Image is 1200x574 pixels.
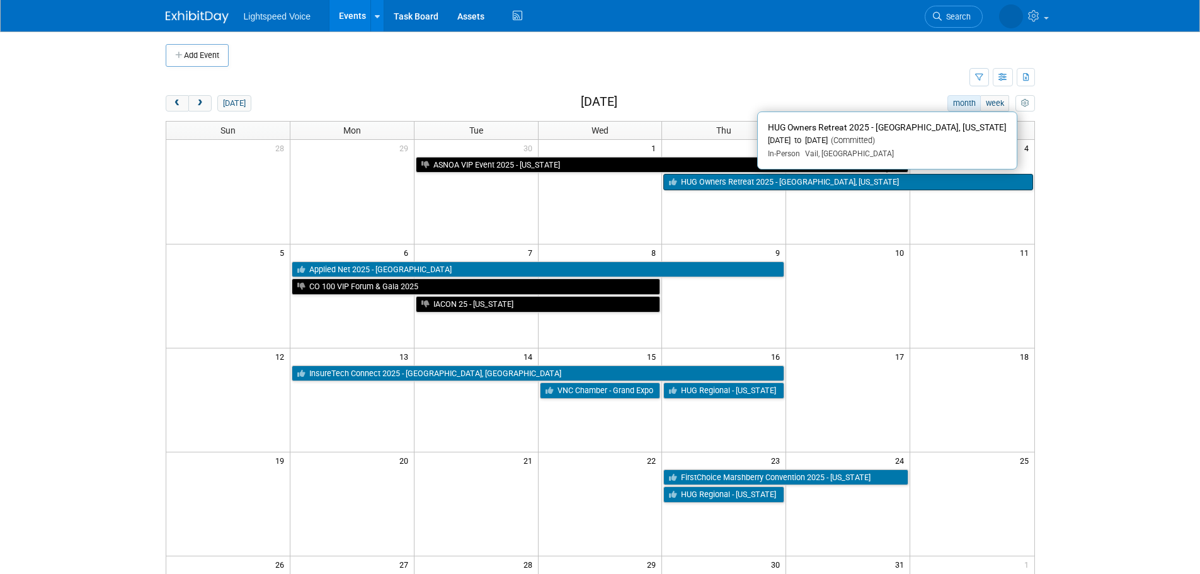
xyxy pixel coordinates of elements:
[768,135,1007,146] div: [DATE] to [DATE]
[540,382,661,399] a: VNC Chamber - Grand Expo
[398,348,414,364] span: 13
[416,157,908,173] a: ASNOA VIP Event 2025 - [US_STATE]
[770,556,786,572] span: 30
[770,452,786,468] span: 23
[663,469,908,486] a: FirstChoice Marshberry Convention 2025 - [US_STATE]
[398,452,414,468] span: 20
[416,296,661,313] a: IACON 25 - [US_STATE]
[663,174,1032,190] a: HUG Owners Retreat 2025 - [GEOGRAPHIC_DATA], [US_STATE]
[770,348,786,364] span: 16
[403,244,414,260] span: 6
[1019,244,1034,260] span: 11
[522,140,538,156] span: 30
[999,4,1023,28] img: Alexis Snowbarger
[1015,95,1034,112] button: myCustomButton
[274,140,290,156] span: 28
[292,365,784,382] a: InsureTech Connect 2025 - [GEOGRAPHIC_DATA], [GEOGRAPHIC_DATA]
[768,149,800,158] span: In-Person
[166,11,229,23] img: ExhibitDay
[646,556,661,572] span: 29
[894,244,910,260] span: 10
[650,244,661,260] span: 8
[716,125,731,135] span: Thu
[1019,348,1034,364] span: 18
[947,95,981,112] button: month
[768,122,1007,132] span: HUG Owners Retreat 2025 - [GEOGRAPHIC_DATA], [US_STATE]
[1021,100,1029,108] i: Personalize Calendar
[591,125,609,135] span: Wed
[581,95,617,109] h2: [DATE]
[274,452,290,468] span: 19
[894,348,910,364] span: 17
[527,244,538,260] span: 7
[1023,556,1034,572] span: 1
[646,348,661,364] span: 15
[292,278,661,295] a: CO 100 VIP Forum & Gala 2025
[894,556,910,572] span: 31
[663,486,784,503] a: HUG Regional - [US_STATE]
[292,261,784,278] a: Applied Net 2025 - [GEOGRAPHIC_DATA]
[274,348,290,364] span: 12
[522,348,538,364] span: 14
[925,6,983,28] a: Search
[1023,140,1034,156] span: 4
[646,452,661,468] span: 22
[522,556,538,572] span: 28
[650,140,661,156] span: 1
[942,12,971,21] span: Search
[980,95,1009,112] button: week
[469,125,483,135] span: Tue
[278,244,290,260] span: 5
[774,244,786,260] span: 9
[217,95,251,112] button: [DATE]
[343,125,361,135] span: Mon
[398,556,414,572] span: 27
[274,556,290,572] span: 26
[828,135,875,145] span: (Committed)
[166,95,189,112] button: prev
[188,95,212,112] button: next
[244,11,311,21] span: Lightspeed Voice
[220,125,236,135] span: Sun
[1019,452,1034,468] span: 25
[894,452,910,468] span: 24
[800,149,894,158] span: Vail, [GEOGRAPHIC_DATA]
[166,44,229,67] button: Add Event
[663,382,784,399] a: HUG Regional - [US_STATE]
[522,452,538,468] span: 21
[398,140,414,156] span: 29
